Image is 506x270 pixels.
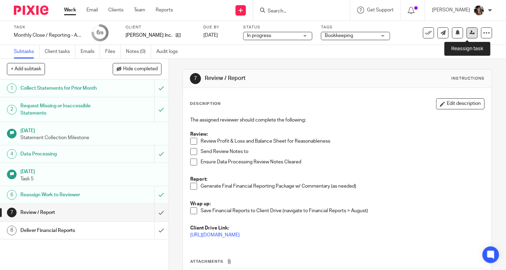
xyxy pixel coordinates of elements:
[20,149,105,159] h1: Data Processing
[105,45,121,58] a: Files
[7,63,45,75] button: + Add subtask
[321,25,390,30] label: Tags
[20,83,105,93] h1: Collect Statements for Prior Month
[190,117,484,124] p: The assigned reviewer should complete the following:
[451,76,485,81] div: Instructions
[7,226,17,235] div: 8
[325,33,353,38] span: Bookkeeping
[190,233,240,237] a: [URL][DOMAIN_NAME]
[203,25,234,30] label: Due by
[203,33,218,38] span: [DATE]
[100,31,103,35] small: /8
[126,32,172,39] p: [PERSON_NAME] Inc.
[7,190,17,200] div: 6
[7,208,17,217] div: 7
[113,63,162,75] button: Hide completed
[7,83,17,93] div: 1
[190,73,201,84] div: 7
[201,148,484,155] p: Send Review Notes to
[190,132,208,137] strong: Review:
[20,101,105,118] h1: Request Missing or Inaccessible Statements
[190,201,211,206] strong: Wrap up:
[201,138,484,145] p: Review Profit & Loss and Balance Sheet for Reasonableness
[20,126,162,134] h1: [DATE]
[201,207,484,214] p: Save Financial Reports to Client Drive (navigate to Financial Reports > August)
[14,25,83,30] label: Task
[436,98,485,109] button: Edit description
[267,8,329,15] input: Search
[20,190,105,200] h1: Reassign Work to Reviewer
[243,25,312,30] label: Status
[7,149,17,159] div: 4
[190,177,207,182] strong: Report:
[190,226,229,231] strong: Client Drive Link:
[96,29,103,37] div: 6
[20,207,105,218] h1: Review / Report
[14,6,48,15] img: Pixie
[205,75,352,82] h1: Review / Report
[20,175,162,182] p: Task 5
[81,45,100,58] a: Emails
[247,33,271,38] span: In progress
[126,25,195,30] label: Client
[86,7,98,13] a: Email
[190,260,223,263] span: Attachments
[14,32,83,39] div: Monthly Close / Reporting - August
[201,159,484,165] p: Ensure Data Processing Review Notes Cleared
[201,183,484,190] p: Generate Final Financial Reporting Package w/ Commentary (as needed)
[367,8,394,12] span: Get Support
[123,66,158,72] span: Hide completed
[432,7,470,13] p: [PERSON_NAME]
[7,105,17,115] div: 2
[45,45,75,58] a: Client tasks
[20,166,162,175] h1: [DATE]
[64,7,76,13] a: Work
[156,7,173,13] a: Reports
[156,45,183,58] a: Audit logs
[134,7,145,13] a: Team
[190,101,221,107] p: Description
[473,5,485,16] img: IMG_2906.JPEG
[20,134,162,141] p: Statement Collection Milestone
[108,7,123,13] a: Clients
[14,45,39,58] a: Subtasks
[20,225,105,236] h1: Deliver Financial Reports
[126,45,151,58] a: Notes (0)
